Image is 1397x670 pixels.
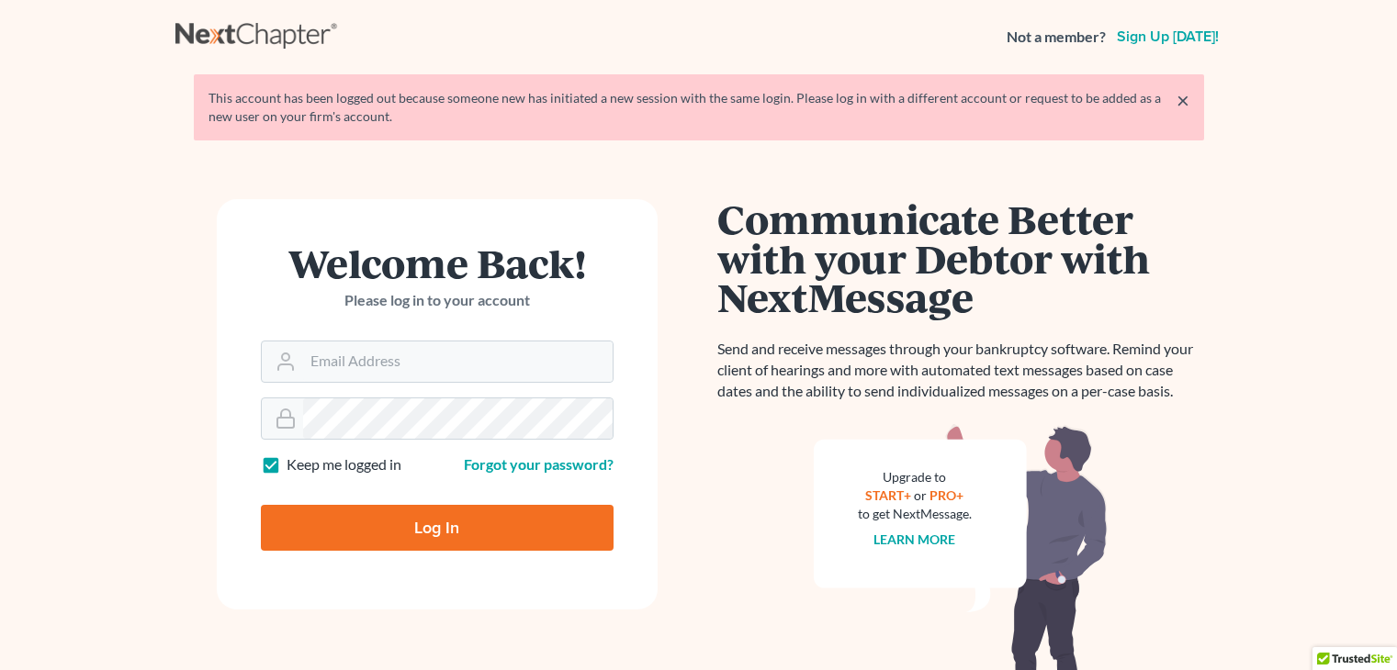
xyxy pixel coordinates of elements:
input: Email Address [303,341,613,382]
div: Upgrade to [858,468,972,486]
a: Forgot your password? [464,455,614,473]
a: PRO+ [929,487,963,503]
p: Please log in to your account [261,290,614,311]
a: × [1177,89,1189,111]
a: Learn more [873,531,955,547]
h1: Welcome Back! [261,243,614,283]
div: to get NextMessage. [858,505,972,523]
div: This account has been logged out because someone new has initiated a new session with the same lo... [208,89,1189,126]
a: Sign up [DATE]! [1113,29,1222,44]
p: Send and receive messages through your bankruptcy software. Remind your client of hearings and mo... [717,339,1204,402]
span: or [914,487,927,503]
input: Log In [261,505,614,551]
label: Keep me logged in [287,454,401,475]
strong: Not a member? [1007,27,1106,48]
a: START+ [865,487,911,503]
h1: Communicate Better with your Debtor with NextMessage [717,199,1204,317]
